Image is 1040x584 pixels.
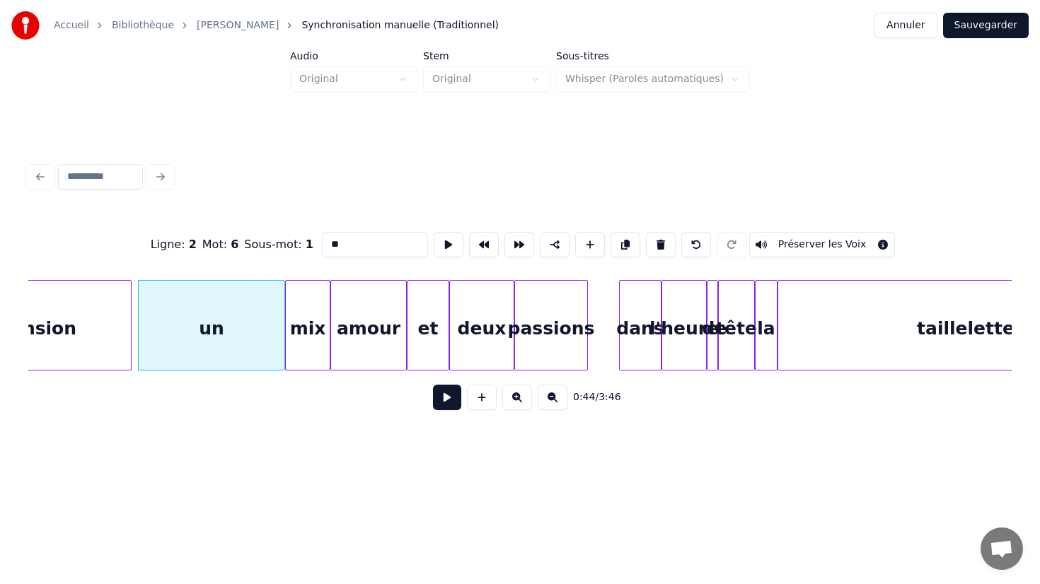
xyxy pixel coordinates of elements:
[599,390,620,404] span: 3:46
[189,238,197,251] span: 2
[244,236,313,253] div: Sous-mot :
[556,51,750,61] label: Sous-titres
[423,51,550,61] label: Stem
[573,390,607,404] div: /
[112,18,174,33] a: Bibliothèque
[54,18,499,33] nav: breadcrumb
[54,18,89,33] a: Accueil
[573,390,595,404] span: 0:44
[306,238,313,251] span: 1
[749,232,896,257] button: Toggle
[231,238,238,251] span: 6
[151,236,197,253] div: Ligne :
[11,11,40,40] img: youka
[202,236,239,253] div: Mot :
[301,18,499,33] span: Synchronisation manuelle (Traditionnel)
[981,527,1023,570] a: Ouvrir le chat
[197,18,279,33] a: [PERSON_NAME]
[874,13,937,38] button: Annuler
[290,51,417,61] label: Audio
[943,13,1029,38] button: Sauvegarder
